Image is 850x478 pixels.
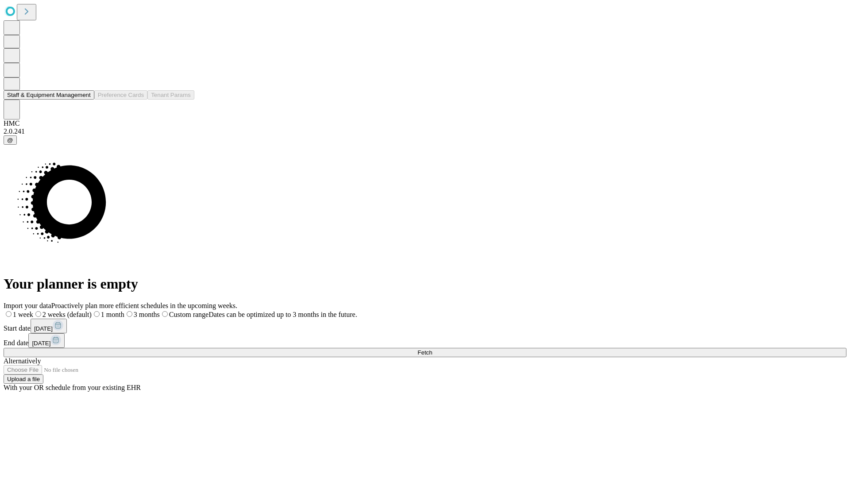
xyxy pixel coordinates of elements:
button: Preference Cards [94,90,147,100]
input: 1 week [6,311,12,317]
input: 1 month [94,311,100,317]
button: Tenant Params [147,90,194,100]
span: Custom range [169,311,209,318]
button: [DATE] [31,319,67,333]
span: [DATE] [32,340,50,347]
span: [DATE] [34,325,53,332]
button: [DATE] [28,333,65,348]
button: @ [4,135,17,145]
span: Import your data [4,302,51,309]
span: 2 weeks (default) [42,311,92,318]
span: Fetch [417,349,432,356]
div: Start date [4,319,846,333]
button: Staff & Equipment Management [4,90,94,100]
span: 1 week [13,311,33,318]
div: HMC [4,119,846,127]
span: Alternatively [4,357,41,365]
h1: Your planner is empty [4,276,846,292]
span: @ [7,137,13,143]
span: Proactively plan more efficient schedules in the upcoming weeks. [51,302,237,309]
input: 3 months [127,311,132,317]
input: Custom rangeDates can be optimized up to 3 months in the future. [162,311,168,317]
span: With your OR schedule from your existing EHR [4,384,141,391]
button: Fetch [4,348,846,357]
span: Dates can be optimized up to 3 months in the future. [209,311,357,318]
input: 2 weeks (default) [35,311,41,317]
span: 3 months [134,311,160,318]
span: 1 month [101,311,124,318]
button: Upload a file [4,374,43,384]
div: End date [4,333,846,348]
div: 2.0.241 [4,127,846,135]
